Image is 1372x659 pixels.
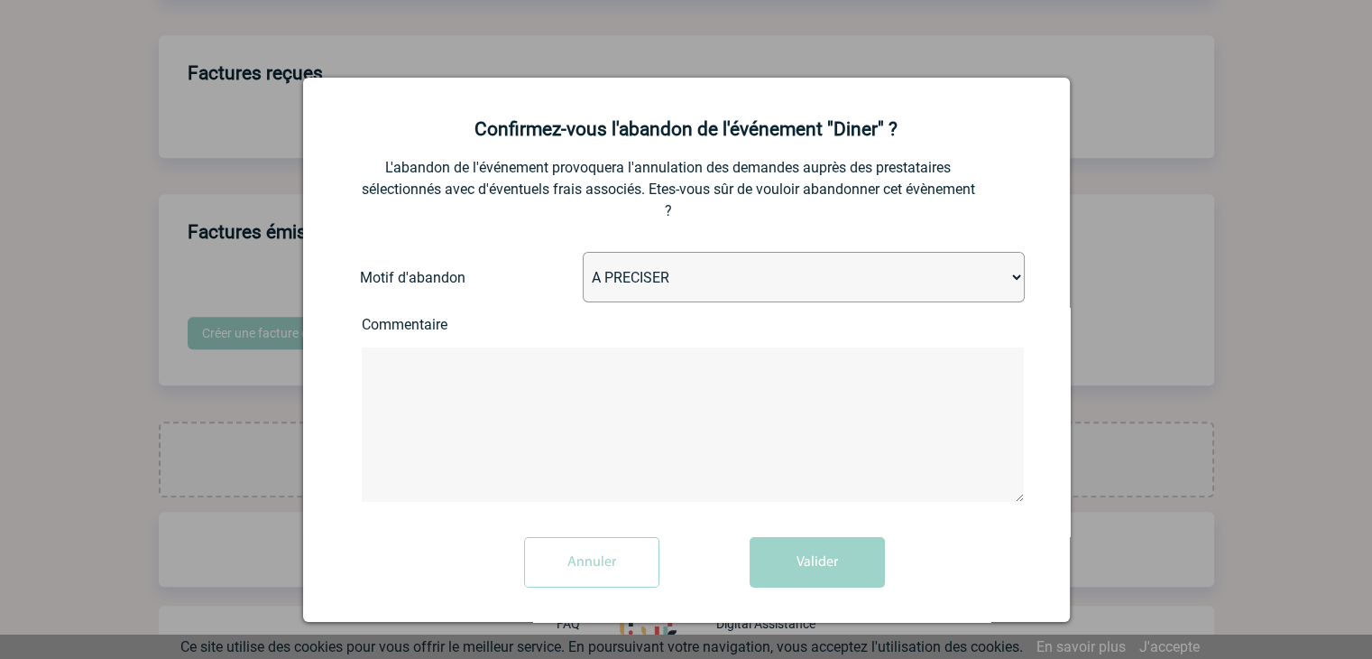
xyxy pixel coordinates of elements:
label: Commentaire [362,316,506,333]
label: Motif d'abandon [360,269,500,286]
input: Annuler [524,537,659,588]
button: Valider [750,537,885,588]
h2: Confirmez-vous l'abandon de l'événement "Diner" ? [326,118,1047,140]
p: L'abandon de l'événement provoquera l'annulation des demandes auprès des prestataires sélectionné... [362,157,975,222]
